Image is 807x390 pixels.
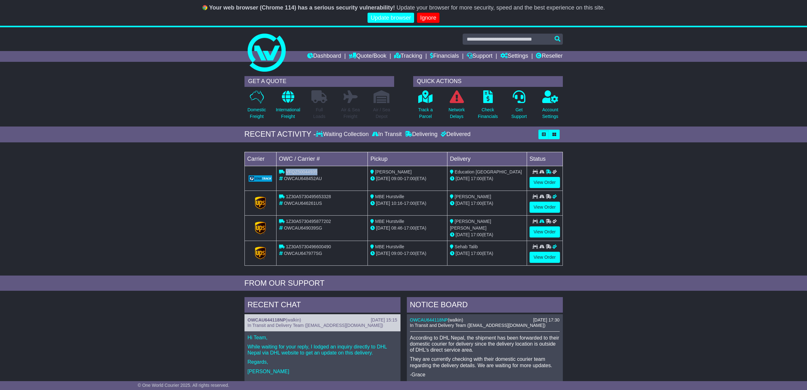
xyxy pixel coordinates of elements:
[448,107,465,120] p: Network Delays
[248,359,397,365] p: Regards,
[255,222,266,234] img: GetCarrierServiceLogo
[209,4,395,11] b: Your web browser (Chrome 114) has a serious security vulnerability!
[450,231,524,238] div: (ETA)
[536,51,563,62] a: Reseller
[287,317,300,322] span: walkin
[410,317,560,323] div: ( )
[370,225,445,231] div: - (ETA)
[471,176,482,181] span: 17:00
[500,51,528,62] a: Settings
[456,201,470,206] span: [DATE]
[248,368,397,374] p: [PERSON_NAME]
[371,317,397,323] div: [DATE] 15:15
[410,335,560,353] p: According to DHL Nepal, the shipment has been forwarded to their domestic courier for delivery si...
[527,152,563,166] td: Status
[248,335,397,341] p: Hi Team,
[284,176,322,181] span: OWCAU648452AU
[284,225,322,231] span: OWCAU649039SG
[410,323,546,328] span: In Transit and Delivery Team ([EMAIL_ADDRESS][DOMAIN_NAME])
[244,297,400,314] div: RECENT CHAT
[450,200,524,207] div: (ETA)
[404,251,415,256] span: 17:00
[376,225,390,231] span: [DATE]
[244,130,316,139] div: RECENT ACTIVITY -
[248,317,397,323] div: ( )
[417,13,439,23] a: Ignore
[407,297,563,314] div: NOTICE BOARD
[418,90,433,123] a: Track aParcel
[307,51,341,62] a: Dashboard
[244,76,394,87] div: GET A QUOTE
[286,244,331,249] span: 1Z30A5730496600490
[376,251,390,256] span: [DATE]
[530,177,560,188] a: View Order
[249,175,272,182] img: GetCarrierServiceLogo
[276,107,300,120] p: International Freight
[439,131,471,138] div: Delivered
[391,251,402,256] span: 09:00
[311,107,327,120] p: Full Loads
[276,90,301,123] a: InternationalFreight
[396,4,605,11] span: Update your browser for more security, speed and the best experience on this site.
[391,201,402,206] span: 10:16
[286,194,331,199] span: 1Z30A5730495653328
[404,225,415,231] span: 17:00
[370,131,403,138] div: In Transit
[244,152,276,166] td: Carrier
[248,344,397,356] p: While waiting for your reply, I lodged an inquiry directly to DHL Nepal via DHL website to get an...
[418,107,433,120] p: Track a Parcel
[410,372,560,378] p: -Grace
[370,250,445,257] div: - (ETA)
[456,251,470,256] span: [DATE]
[255,247,266,259] img: GetCarrierServiceLogo
[394,51,422,62] a: Tracking
[542,107,558,120] p: Account Settings
[467,51,492,62] a: Support
[410,317,448,322] a: OWCAU644118NP
[450,175,524,182] div: (ETA)
[455,169,522,174] span: Education [GEOGRAPHIC_DATA]
[471,201,482,206] span: 17:00
[530,202,560,213] a: View Order
[248,317,286,322] a: OWCAU644118NP
[430,51,459,62] a: Financials
[376,176,390,181] span: [DATE]
[375,244,404,249] span: MBE Hurstville
[284,251,322,256] span: OWCAU647977SG
[138,383,229,388] span: © One World Courier 2025. All rights reserved.
[456,176,470,181] span: [DATE]
[373,107,390,120] p: Air / Sea Depot
[413,76,563,87] div: QUICK ACTIONS
[478,90,498,123] a: CheckFinancials
[244,279,563,288] div: FROM OUR SUPPORT
[478,107,498,120] p: Check Financials
[391,225,402,231] span: 08:46
[375,219,404,224] span: MBE Hurstville
[511,90,527,123] a: GetSupport
[403,131,439,138] div: Delivering
[449,317,462,322] span: walkin
[286,169,317,174] span: VFQZ50044935
[450,250,524,257] div: (ETA)
[455,244,478,249] span: Sehab Talib
[368,152,447,166] td: Pickup
[370,175,445,182] div: - (ETA)
[447,152,527,166] td: Delivery
[376,201,390,206] span: [DATE]
[404,176,415,181] span: 17:00
[255,197,266,209] img: GetCarrierServiceLogo
[448,90,465,123] a: NetworkDelays
[471,251,482,256] span: 17:00
[542,90,559,123] a: AccountSettings
[284,201,322,206] span: OWCAU646261US
[530,226,560,237] a: View Order
[511,107,527,120] p: Get Support
[455,194,491,199] span: [PERSON_NAME]
[286,219,331,224] span: 1Z30A5730495877202
[375,169,412,174] span: [PERSON_NAME]
[247,107,266,120] p: Domestic Freight
[410,356,560,368] p: They are currently checking with their domestic courier team regarding the delivery details. We a...
[247,90,266,123] a: DomesticFreight
[450,219,491,231] span: [PERSON_NAME] [PERSON_NAME]
[471,232,482,237] span: 17:00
